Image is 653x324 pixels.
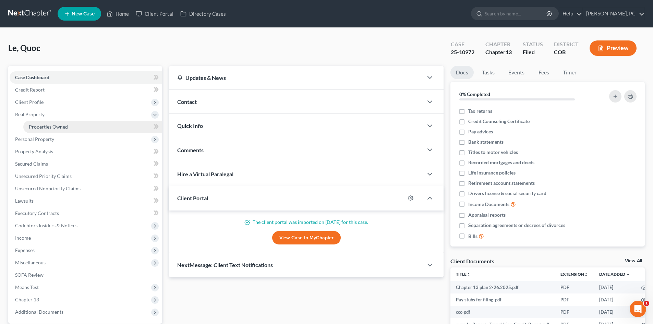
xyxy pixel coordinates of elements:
[485,48,512,56] div: Chapter
[15,235,31,241] span: Income
[450,306,555,318] td: ccc-pdf
[468,149,518,156] span: Titles to motor vehicles
[15,309,63,315] span: Additional Documents
[554,48,579,56] div: COB
[468,118,530,125] span: Credit Counseling Certificate
[468,108,492,115] span: Tax returns
[560,272,588,277] a: Extensionunfold_more
[72,11,95,16] span: New Case
[450,257,494,265] div: Client Documents
[451,48,474,56] div: 25-10972
[15,87,45,93] span: Credit Report
[451,40,474,48] div: Case
[15,210,59,216] span: Executory Contracts
[10,182,162,195] a: Unsecured Nonpriority Claims
[485,7,547,20] input: Search by name...
[523,48,543,56] div: Filed
[29,124,68,130] span: Properties Owned
[468,128,493,135] span: Pay advices
[177,98,197,105] span: Contact
[468,222,565,229] span: Separation agreements or decrees of divorces
[103,8,132,20] a: Home
[626,273,630,277] i: expand_more
[459,91,490,97] strong: 0% Completed
[584,273,588,277] i: unfold_more
[644,301,649,306] span: 1
[467,273,471,277] i: unfold_more
[450,293,555,306] td: Pay stubs for filing-pdf
[177,219,435,226] p: The client portal was imported on [DATE] for this case.
[523,40,543,48] div: Status
[450,66,474,79] a: Docs
[10,207,162,219] a: Executory Contracts
[15,173,72,179] span: Unsecured Priority Claims
[15,161,48,167] span: Secured Claims
[177,195,208,201] span: Client Portal
[555,281,594,293] td: PDF
[594,293,636,306] td: [DATE]
[468,159,534,166] span: Recorded mortgages and deeds
[555,306,594,318] td: PDF
[476,66,500,79] a: Tasks
[10,269,162,281] a: SOFA Review
[15,284,39,290] span: Means Test
[10,158,162,170] a: Secured Claims
[15,297,39,302] span: Chapter 13
[10,145,162,158] a: Property Analysis
[15,148,53,154] span: Property Analysis
[583,8,644,20] a: [PERSON_NAME], PC
[177,171,233,177] span: Hire a Virtual Paralegal
[15,111,45,117] span: Real Property
[15,74,49,80] span: Case Dashboard
[594,281,636,293] td: [DATE]
[594,306,636,318] td: [DATE]
[450,281,555,293] td: Chapter 13 plan 2-26.2025.pdf
[554,40,579,48] div: District
[272,231,341,245] a: View Case in MyChapter
[15,260,46,265] span: Miscellaneous
[15,247,35,253] span: Expenses
[555,293,594,306] td: PDF
[456,272,471,277] a: Titleunfold_more
[15,99,44,105] span: Client Profile
[132,8,177,20] a: Client Portal
[503,66,530,79] a: Events
[8,43,40,53] span: Le, Quoc
[177,262,273,268] span: NextMessage: Client Text Notifications
[10,84,162,96] a: Credit Report
[468,169,516,176] span: Life insurance policies
[15,272,44,278] span: SOFA Review
[468,190,546,197] span: Drivers license & social security card
[557,66,582,79] a: Timer
[590,40,637,56] button: Preview
[177,147,204,153] span: Comments
[15,223,77,228] span: Codebtors Insiders & Notices
[625,259,642,263] a: View All
[468,212,506,218] span: Appraisal reports
[559,8,582,20] a: Help
[15,136,54,142] span: Personal Property
[177,8,229,20] a: Directory Cases
[23,121,162,133] a: Properties Owned
[468,139,504,145] span: Bank statements
[15,185,81,191] span: Unsecured Nonpriority Claims
[177,122,203,129] span: Quick Info
[468,233,477,240] span: Bills
[533,66,555,79] a: Fees
[485,40,512,48] div: Chapter
[10,71,162,84] a: Case Dashboard
[630,301,646,317] iframe: Intercom live chat
[10,170,162,182] a: Unsecured Priority Claims
[468,201,509,208] span: Income Documents
[15,198,34,204] span: Lawsuits
[599,272,630,277] a: Date Added expand_more
[177,74,415,81] div: Updates & News
[506,49,512,55] span: 13
[468,180,535,187] span: Retirement account statements
[10,195,162,207] a: Lawsuits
